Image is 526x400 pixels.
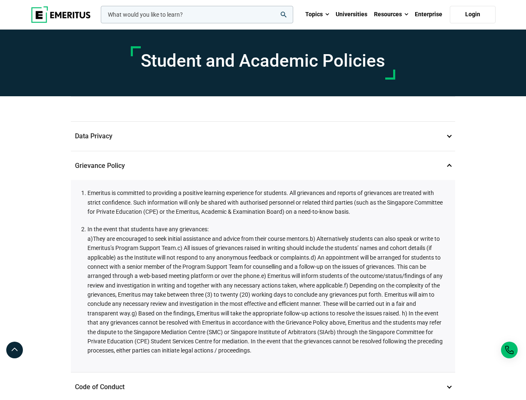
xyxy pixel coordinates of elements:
[87,188,447,216] li: Emeritus is committed to providing a positive learning experience for students. All grievances an...
[87,235,310,242] span: a)They are encouraged to seek initial assistance and advice from their course mentors.
[87,245,432,260] span: c) All issues of grievances raised in writing should include the students’ names and cohort detai...
[87,310,443,354] span: g) Based on the findings, Emeritus will take the appropriate follow-up actions to resolve the iss...
[71,151,455,180] p: Grievance Policy
[101,6,293,23] input: woocommerce-product-search-field-0
[87,272,443,288] span: e) Emeritus will inform students of the outcome/status/findings of any review and investigation i...
[71,122,455,151] p: Data Privacy
[87,282,440,317] span: f) Depending on the complexity of the grievances, Emeritus may take between three (3) to twenty (...
[87,225,447,355] li: In the event that students have any grievances:
[87,254,441,280] span: d) An appointment will be arranged for students to connect with a senior member of the Program Su...
[450,6,496,23] a: Login
[141,50,385,71] h1: Student and Academic Policies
